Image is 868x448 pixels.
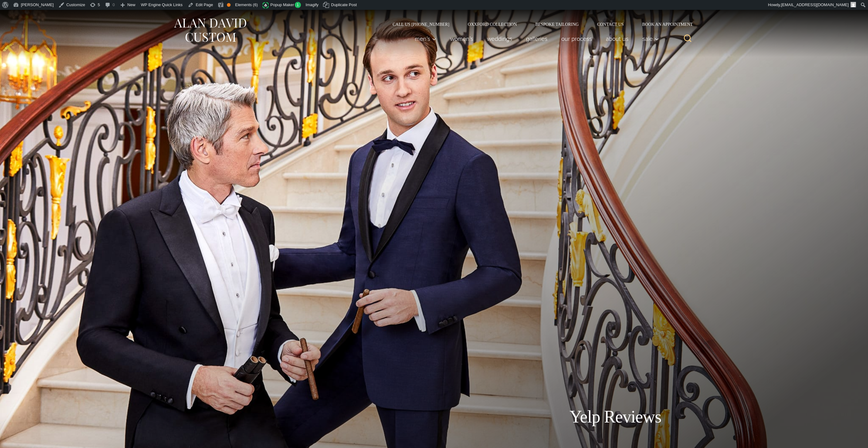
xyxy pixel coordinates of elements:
a: Book an Appointment [633,22,695,26]
h1: Yelp Reviews [570,407,661,427]
nav: Secondary Navigation [383,22,695,26]
a: Galleries [519,33,554,45]
a: Contact Us [588,22,633,26]
button: View Search Form [680,31,695,46]
a: Oxxford Collection [458,22,526,26]
span: [EMAIL_ADDRESS][DOMAIN_NAME] [781,2,849,7]
a: About Us [599,33,635,45]
a: Call Us [PHONE_NUMBER] [383,22,459,26]
div: OK [227,3,231,7]
img: Alan David Custom [173,17,247,44]
a: Bespoke Tailoring [526,22,588,26]
span: Men’s [415,36,436,42]
nav: Primary Navigation [408,33,662,45]
a: Our Process [554,33,599,45]
span: 1 [295,2,301,8]
a: weddings [480,33,519,45]
span: Sale [642,36,659,42]
a: Women’s [443,33,480,45]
